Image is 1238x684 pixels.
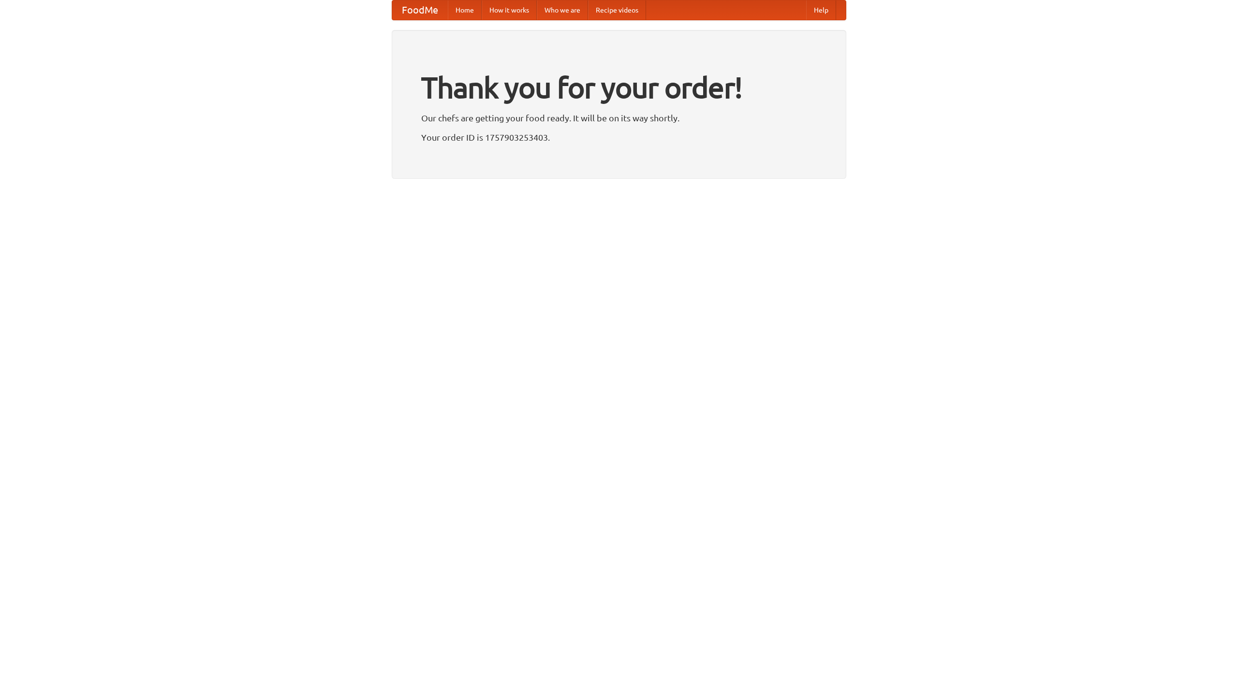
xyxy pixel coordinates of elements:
p: Our chefs are getting your food ready. It will be on its way shortly. [421,111,817,125]
a: Help [806,0,836,20]
p: Your order ID is 1757903253403. [421,130,817,145]
a: FoodMe [392,0,448,20]
a: Who we are [537,0,588,20]
a: Home [448,0,482,20]
a: How it works [482,0,537,20]
h1: Thank you for your order! [421,64,817,111]
a: Recipe videos [588,0,646,20]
